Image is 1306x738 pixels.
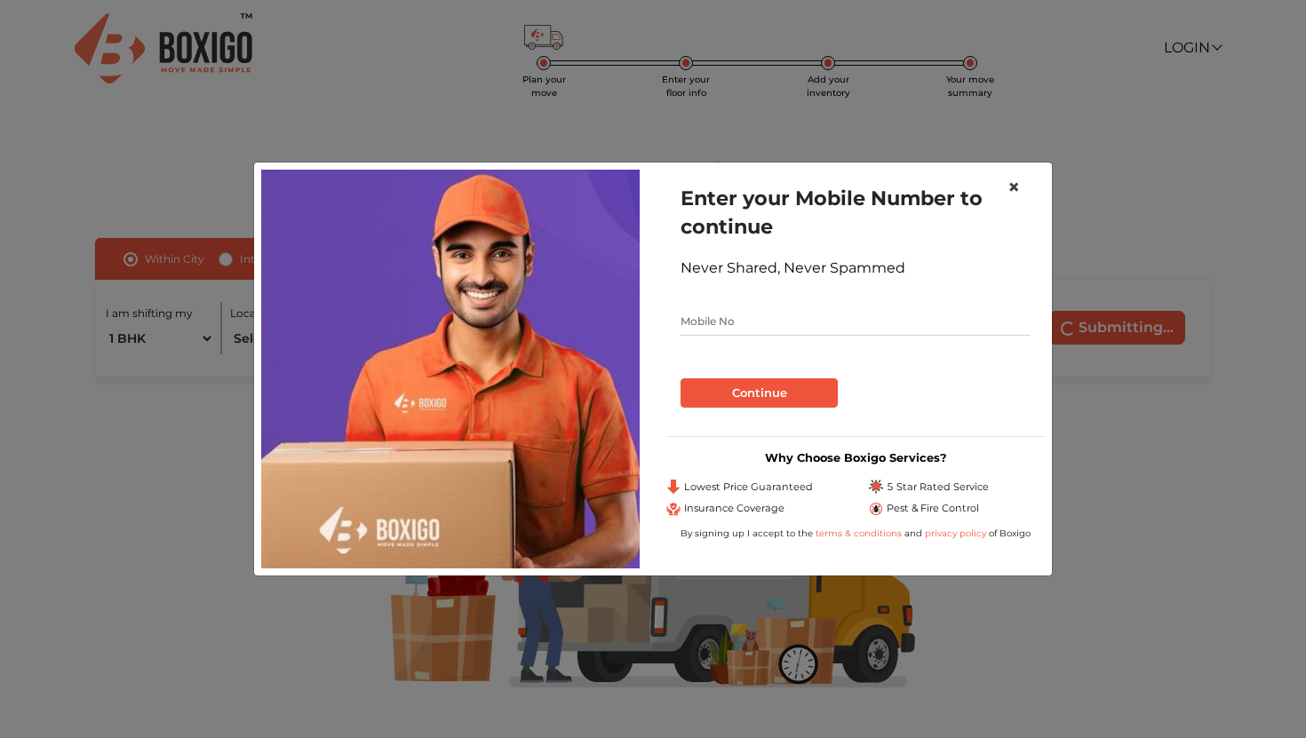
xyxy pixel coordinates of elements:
span: 5 Star Rated Service [887,480,989,495]
span: Insurance Coverage [684,501,784,516]
input: Mobile No [681,307,1031,336]
button: Continue [681,378,838,409]
span: Lowest Price Guaranteed [684,480,813,495]
span: × [1007,174,1020,200]
h1: Enter your Mobile Number to continue [681,184,1031,241]
span: Pest & Fire Control [887,501,979,516]
img: relocation-img [261,170,640,567]
h3: Why Choose Boxigo Services? [666,451,1045,464]
a: terms & conditions [816,528,904,539]
a: privacy policy [922,528,989,539]
button: Close [993,163,1034,212]
div: Never Shared, Never Spammed [681,258,1031,279]
div: By signing up I accept to the and of Boxigo [666,527,1045,540]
